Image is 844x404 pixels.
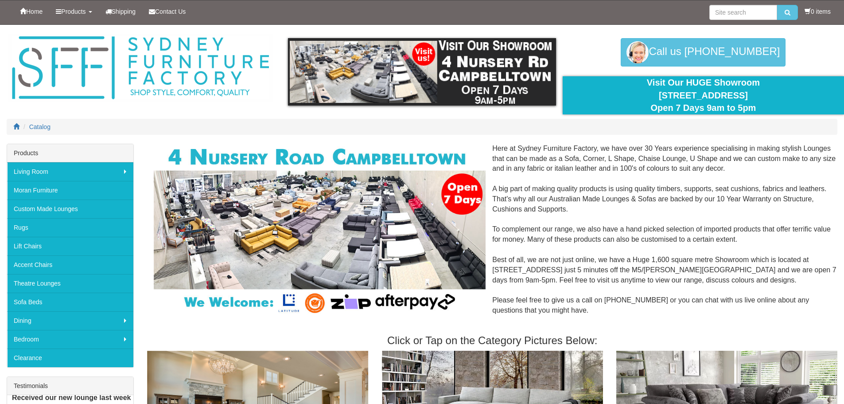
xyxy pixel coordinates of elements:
[155,8,186,15] span: Contact Us
[7,293,133,311] a: Sofa Beds
[709,5,777,20] input: Site search
[7,311,133,330] a: Dining
[142,0,192,23] a: Contact Us
[29,123,51,130] a: Catalog
[61,8,86,15] span: Products
[7,144,133,162] div: Products
[26,8,43,15] span: Home
[147,335,837,346] h3: Click or Tap on the Category Pictures Below:
[147,144,837,326] div: Here at Sydney Furniture Factory, we have over 30 Years experience specialising in making stylish...
[7,237,133,255] a: Lift Chairs
[7,349,133,367] a: Clearance
[7,274,133,293] a: Theatre Lounges
[112,8,136,15] span: Shipping
[154,144,486,316] img: Corner Modular Lounges
[7,162,133,181] a: Living Room
[7,200,133,218] a: Custom Made Lounges
[8,34,273,102] img: Sydney Furniture Factory
[805,7,831,16] li: 0 items
[7,330,133,349] a: Bedroom
[7,181,133,200] a: Moran Furniture
[7,255,133,274] a: Accent Chairs
[7,377,133,395] div: Testimonials
[13,0,49,23] a: Home
[7,218,133,237] a: Rugs
[49,0,98,23] a: Products
[99,0,143,23] a: Shipping
[569,76,837,114] div: Visit Our HUGE Showroom [STREET_ADDRESS] Open 7 Days 9am to 5pm
[288,38,556,106] img: showroom.gif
